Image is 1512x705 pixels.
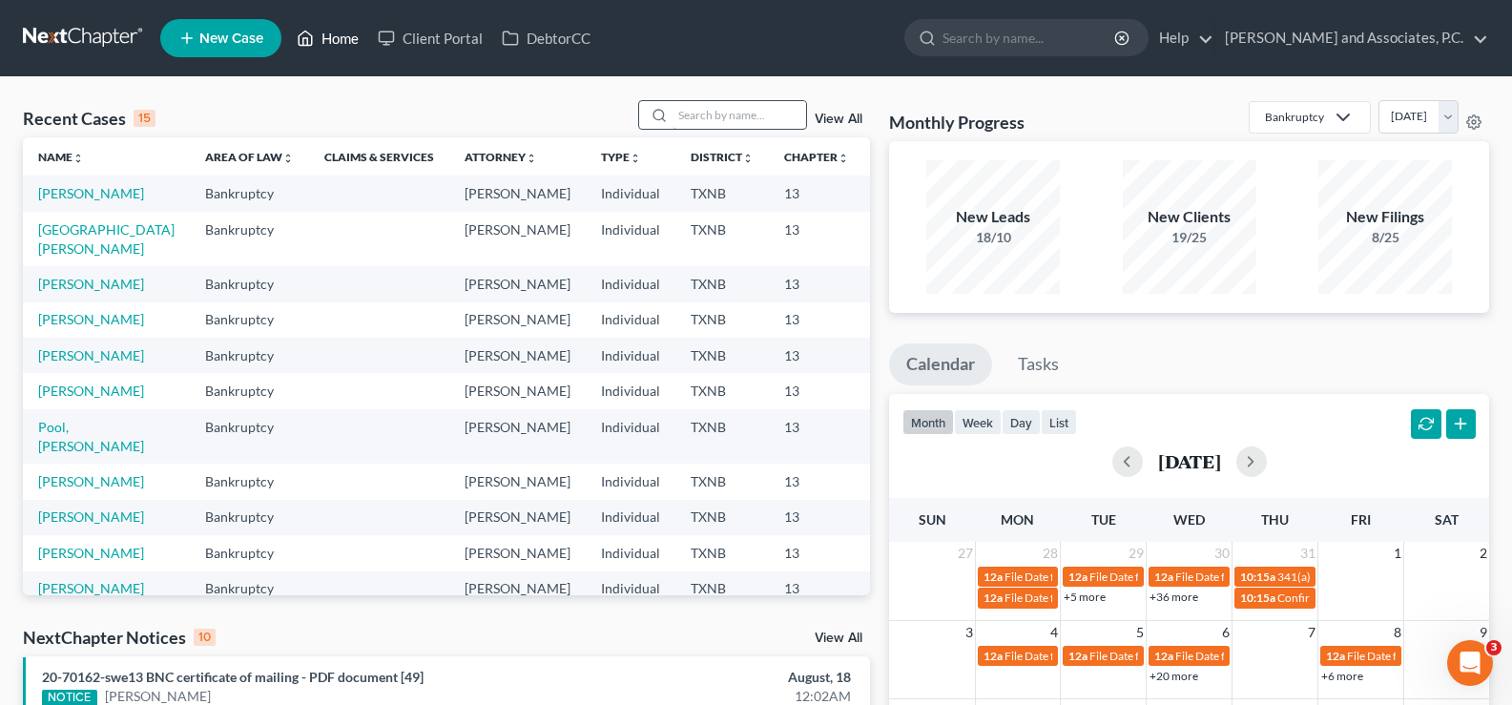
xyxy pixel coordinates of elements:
span: 1 [1392,542,1403,565]
a: View All [815,632,862,645]
i: unfold_more [526,153,537,164]
td: Bankruptcy [190,464,309,499]
a: +5 more [1064,590,1106,604]
a: [PERSON_NAME] [38,508,144,525]
td: [PHONE_NUMBER] [864,571,1013,607]
a: Help [1150,21,1213,55]
td: [PHONE_NUMBER] [864,464,1013,499]
td: TXNB [675,409,769,464]
td: 13 [769,373,864,408]
i: unfold_more [72,153,84,164]
span: 12a [984,649,1003,663]
a: +6 more [1321,669,1363,683]
td: Bankruptcy [190,409,309,464]
td: Bankruptcy [190,266,309,301]
a: Pool, [PERSON_NAME] [38,419,144,454]
span: 7 [1306,621,1317,644]
td: Individual [586,409,675,464]
td: 13 [769,176,864,211]
a: Chapterunfold_more [784,150,849,164]
td: 13 [769,338,864,373]
span: File Date for [PERSON_NAME] & [PERSON_NAME] [1175,649,1429,663]
td: 13 [769,409,864,464]
a: Typeunfold_more [601,150,641,164]
td: 23-10183 [864,373,1013,408]
a: [GEOGRAPHIC_DATA][PERSON_NAME] [38,221,175,257]
td: Individual [586,500,675,535]
td: [PHONE_NUMBER] [864,266,1013,301]
span: 27 [956,542,975,565]
td: Individual [586,373,675,408]
td: 13 [769,571,864,607]
span: 9 [1478,621,1489,644]
td: 13 [769,302,864,338]
td: TXNB [675,535,769,570]
td: [PERSON_NAME] [449,409,586,464]
td: [PERSON_NAME] [449,266,586,301]
td: Individual [586,464,675,499]
td: TXNB [675,500,769,535]
div: Bankruptcy [1265,109,1324,125]
span: File Date for [PERSON_NAME] [1175,570,1328,584]
div: New Filings [1318,206,1452,228]
td: Individual [586,535,675,570]
button: list [1041,409,1077,435]
a: Nameunfold_more [38,150,84,164]
td: 13 [769,266,864,301]
button: month [902,409,954,435]
div: New Clients [1123,206,1256,228]
a: [PERSON_NAME] [38,473,144,489]
span: 10:15a [1240,591,1275,605]
td: TXNB [675,212,769,266]
td: [PERSON_NAME] [449,571,586,607]
div: August, 18 [594,668,851,687]
span: File Date for [PERSON_NAME] [1089,649,1242,663]
a: Calendar [889,343,992,385]
a: +20 more [1150,669,1198,683]
span: 2 [1478,542,1489,565]
td: Bankruptcy [190,571,309,607]
td: [PHONE_NUMBER] [864,409,1013,464]
i: unfold_more [630,153,641,164]
td: Individual [586,212,675,266]
div: NextChapter Notices [23,626,216,649]
span: 28 [1041,542,1060,565]
td: 13 [769,464,864,499]
a: DebtorCC [492,21,600,55]
span: 30 [1212,542,1232,565]
a: Area of Lawunfold_more [205,150,294,164]
button: week [954,409,1002,435]
a: [PERSON_NAME] [38,383,144,399]
a: [PERSON_NAME] and Associates, P.C. [1215,21,1488,55]
td: TXNB [675,571,769,607]
td: Individual [586,338,675,373]
td: 13 [769,535,864,570]
iframe: Intercom live chat [1447,640,1493,686]
span: 29 [1127,542,1146,565]
td: [PERSON_NAME] [449,176,586,211]
td: [PERSON_NAME] [449,302,586,338]
td: [PHONE_NUMBER] [864,535,1013,570]
td: [PERSON_NAME] [449,373,586,408]
span: File Date for [PERSON_NAME] [1089,570,1242,584]
span: 8 [1392,621,1403,644]
td: TXNB [675,373,769,408]
td: Individual [586,571,675,607]
i: unfold_more [282,153,294,164]
td: Bankruptcy [190,535,309,570]
span: 12a [1154,570,1173,584]
h2: [DATE] [1158,451,1221,471]
td: Bankruptcy [190,373,309,408]
td: Bankruptcy [190,212,309,266]
td: 24-10075 [864,302,1013,338]
a: [PERSON_NAME] [38,185,144,201]
a: Attorneyunfold_more [465,150,537,164]
td: [PERSON_NAME] [449,338,586,373]
th: Claims & Services [309,137,449,176]
div: 10 [194,629,216,646]
span: Sun [919,511,946,528]
td: [PHONE_NUMBER] [864,212,1013,266]
a: [PERSON_NAME] [38,347,144,363]
div: 18/10 [926,228,1060,247]
a: +36 more [1150,590,1198,604]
